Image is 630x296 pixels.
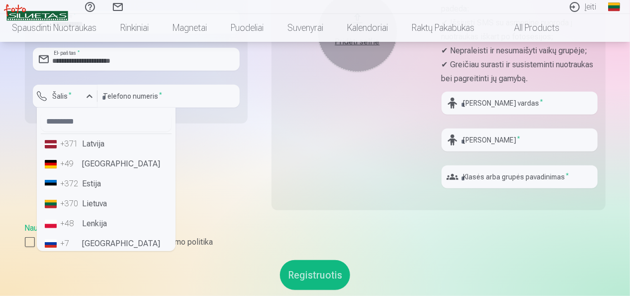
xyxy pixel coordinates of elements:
[442,44,598,58] p: ✔ Nepraleisti ir nesumaišyti vaikų grupėje;
[486,14,571,42] a: All products
[61,218,81,230] div: +48
[41,154,172,174] li: [GEOGRAPHIC_DATA]
[61,138,81,150] div: +371
[328,36,387,48] div: Pridėti selfie
[33,85,97,108] button: Šalis*
[41,214,172,234] li: Lenkija
[61,238,81,250] div: +7
[61,178,81,190] div: +372
[25,223,88,233] a: Naudotojo sutartis
[219,14,275,42] a: Puodeliai
[25,236,606,248] label: Sutinku su Naudotojo sutartimi ir privatumo politika
[41,194,172,214] li: Lietuva
[25,222,606,248] div: ,
[41,134,172,154] li: Latvija
[335,14,400,42] a: Kalendoriai
[41,174,172,194] li: Estija
[442,58,598,86] p: ✔ Greičiau surasti ir susisteminti nuotraukas bei pagreitinti jų gamybą.
[161,14,219,42] a: Magnetai
[108,14,161,42] a: Rinkiniai
[4,4,68,21] img: /v3
[49,91,76,101] label: Šalis
[400,14,486,42] a: Raktų pakabukas
[275,14,335,42] a: Suvenyrai
[280,260,350,290] button: Registruotis
[61,158,81,170] div: +49
[41,234,172,254] li: [GEOGRAPHIC_DATA]
[61,198,81,210] div: +370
